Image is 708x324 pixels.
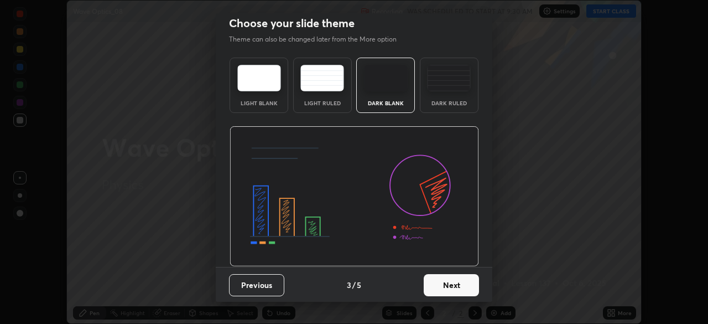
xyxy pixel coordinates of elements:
div: Dark Blank [363,100,408,106]
h4: 5 [357,279,361,291]
div: Dark Ruled [427,100,471,106]
button: Previous [229,274,284,296]
button: Next [424,274,479,296]
img: darkTheme.f0cc69e5.svg [364,65,408,91]
h4: 3 [347,279,351,291]
img: darkRuledTheme.de295e13.svg [427,65,471,91]
img: lightTheme.e5ed3b09.svg [237,65,281,91]
img: darkThemeBanner.d06ce4a2.svg [230,126,479,267]
h4: / [352,279,356,291]
div: Light Ruled [300,100,345,106]
h2: Choose your slide theme [229,16,355,30]
img: lightRuledTheme.5fabf969.svg [300,65,344,91]
p: Theme can also be changed later from the More option [229,34,408,44]
div: Light Blank [237,100,281,106]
